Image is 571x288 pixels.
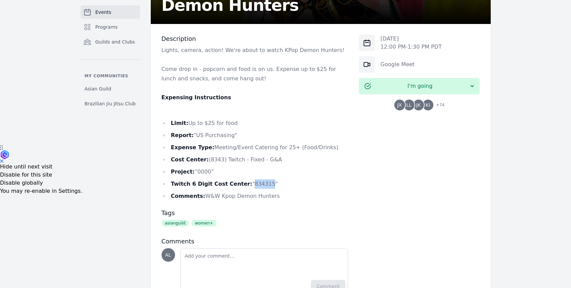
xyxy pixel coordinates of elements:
h3: Comments [162,237,348,245]
li: Meeting/Event Catering for 25+ (Food/Drinks) [162,143,348,152]
a: Programs [81,20,140,34]
a: Brazilian Jiu Jitsu Club [81,98,140,110]
p: Come drop in - popcorn and food is on us. Expense up to $25 for lunch and snacks, and come hang out! [162,64,348,83]
li: "US Purchasing" [162,131,348,140]
span: + 74 [432,101,445,110]
span: JX [397,103,402,107]
span: Events [95,9,111,16]
p: Lights, camera, action! We're about to watch KPop Demon Hunters! [162,46,348,55]
strong: Cost Center: [171,156,209,163]
span: women+ [192,220,217,227]
span: JK [416,103,421,107]
span: Guilds and Clubs [95,38,135,45]
span: Programs [95,24,118,30]
span: asianguild [162,220,189,227]
a: Asian Guild [81,83,140,95]
p: [DATE] [380,35,442,43]
span: Brazilian Jiu Jitsu Club [85,100,136,107]
span: Asian Guild [85,85,111,92]
strong: Expense Type: [171,144,215,151]
strong: Report: [171,132,194,138]
strong: Comments: [171,193,205,199]
strong: Expensing Instructions [162,94,231,101]
li: "834315" [162,179,348,189]
p: 12:00 PM - 1:30 PM PDT [380,43,442,51]
a: Events [81,5,140,19]
span: LL [406,103,412,107]
li: “0000” [162,167,348,177]
span: I'm going [371,82,469,90]
strong: Project: [171,168,195,175]
h3: Tags [162,209,348,217]
a: Guilds and Clubs [81,35,140,49]
strong: Limit: [171,120,189,126]
nav: Sidebar [81,5,140,110]
strong: Twitch 6 Digit Cost Center: [171,181,252,187]
span: AL [165,253,171,257]
button: I'm going [359,78,480,94]
span: KI [426,103,430,107]
a: Google Meet [380,61,415,68]
h3: Description [162,35,348,43]
p: My communities [81,73,140,79]
li: W&W Kpop Demon Hunters [162,191,348,201]
li: Up to $25 for food [162,119,348,128]
li: (8343) Twitch - Fixed - G&A [162,155,348,164]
